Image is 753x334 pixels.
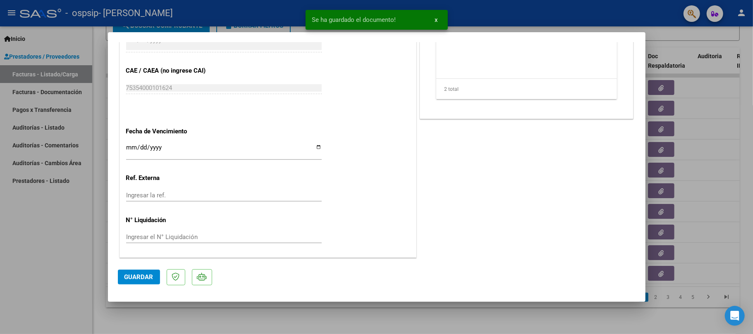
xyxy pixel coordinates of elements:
button: x [428,12,445,27]
div: Open Intercom Messenger [725,306,745,326]
span: x [435,16,438,24]
p: N° Liquidación [126,216,211,225]
button: Guardar [118,270,160,284]
div: 2 total [436,79,617,99]
span: Se ha guardado el documento! [312,16,396,24]
p: Fecha de Vencimiento [126,127,211,136]
p: CAE / CAEA (no ingrese CAI) [126,66,211,76]
p: Ref. Externa [126,173,211,183]
span: Guardar [124,273,153,281]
